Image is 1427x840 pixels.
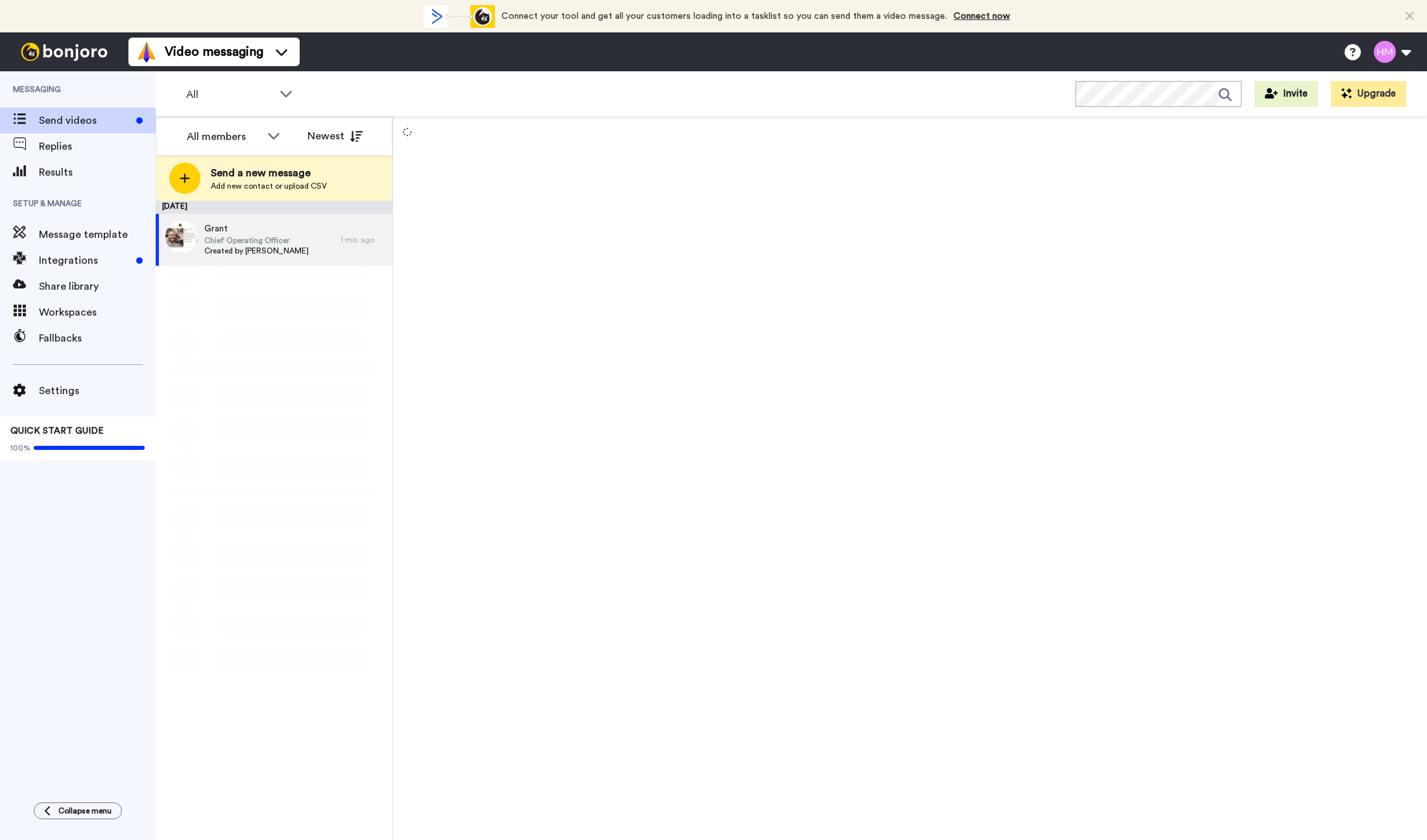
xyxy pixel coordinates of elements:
img: vm-color.svg [136,41,157,62]
img: bj-logo-header-white.svg [16,43,113,61]
a: Connect now [953,12,1010,21]
span: Workspaces [39,305,156,320]
button: Collapse menu [34,802,122,819]
span: Created by [PERSON_NAME] [204,246,309,256]
span: Message template [39,227,156,242]
button: Invite [1254,81,1318,107]
button: Upgrade [1331,81,1406,107]
span: Video messaging [165,43,263,61]
div: All members [187,129,261,145]
span: Add new contact or upload CSV [211,181,327,191]
button: Newest [298,123,372,149]
span: All [186,87,273,102]
div: animation [424,5,495,28]
span: Fallbacks [39,331,156,346]
span: Share library [39,279,156,294]
span: Grant [204,222,309,235]
span: Connect your tool and get all your customers loading into a tasklist so you can send them a video... [501,12,947,21]
span: Integrations [39,253,131,268]
span: Send a new message [211,165,327,181]
span: 100% [10,443,30,453]
span: Results [39,165,156,180]
span: QUICK START GUIDE [10,426,104,436]
span: Replies [39,139,156,154]
span: Send videos [39,113,131,128]
img: e40857f9-93ce-4110-8426-511e68d63586.jpg [165,220,198,253]
span: Chief Operating Officer [204,235,309,246]
span: Collapse menu [58,806,112,816]
span: Settings [39,383,156,399]
div: [DATE] [156,201,392,214]
div: 1 mo. ago [341,235,386,245]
